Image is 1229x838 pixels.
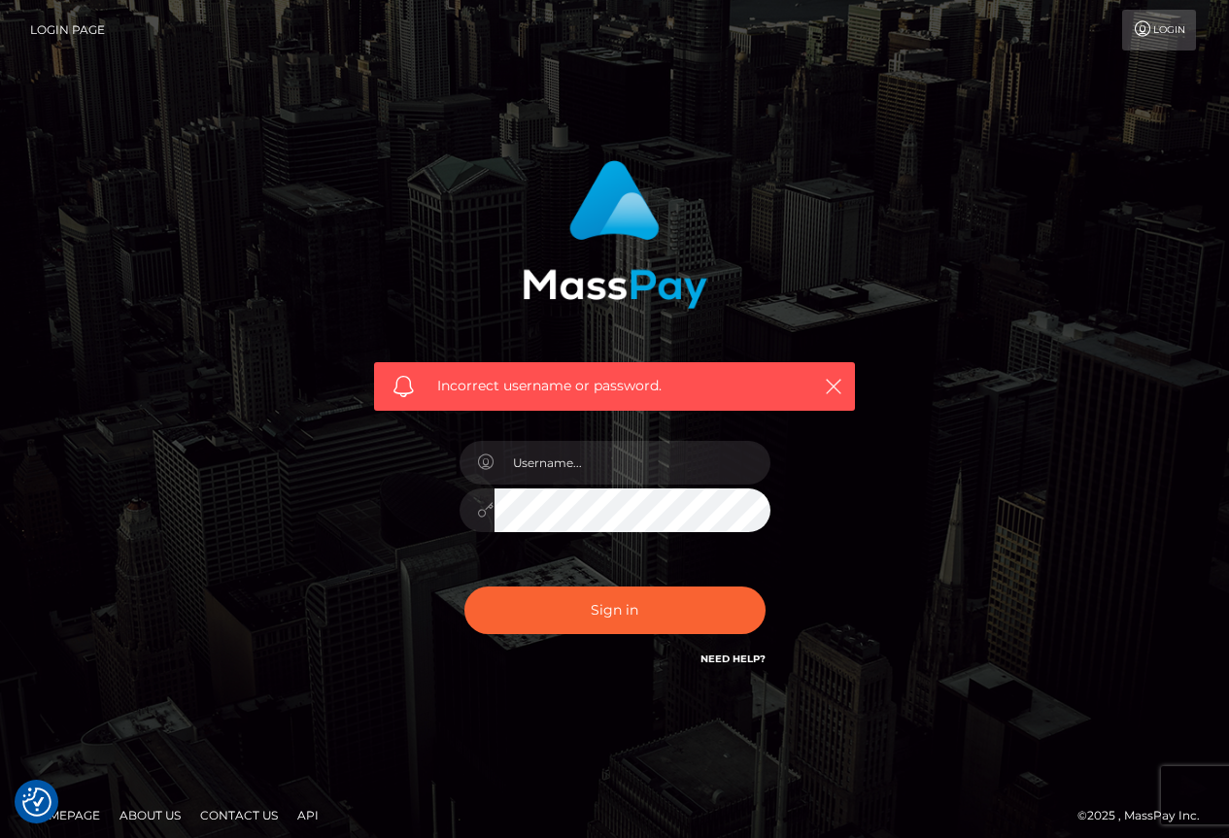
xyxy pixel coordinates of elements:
[523,160,707,309] img: MassPay Login
[112,800,188,830] a: About Us
[700,653,766,665] a: Need Help?
[22,788,51,817] button: Consent Preferences
[30,10,105,50] a: Login Page
[437,376,792,396] span: Incorrect username or password.
[21,800,108,830] a: Homepage
[1077,805,1214,826] div: © 2025 , MassPay Inc.
[495,441,770,485] input: Username...
[192,800,286,830] a: Contact Us
[464,587,766,634] button: Sign in
[22,788,51,817] img: Revisit consent button
[290,800,326,830] a: API
[1122,10,1196,50] a: Login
